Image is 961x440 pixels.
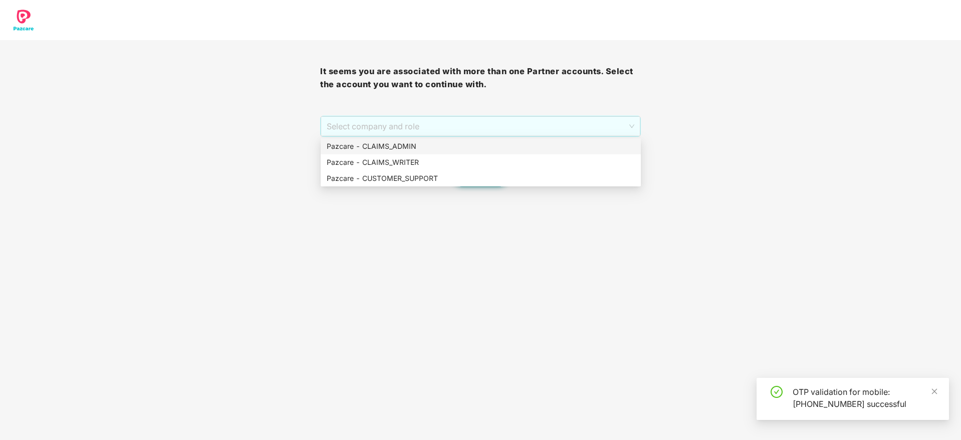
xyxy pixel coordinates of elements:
span: close [931,388,938,395]
span: Select company and role [327,117,634,136]
div: Pazcare - CLAIMS_ADMIN [321,138,641,154]
div: Pazcare - CLAIMS_WRITER [327,157,635,168]
div: Pazcare - CUSTOMER_SUPPORT [327,173,635,184]
div: Pazcare - CLAIMS_ADMIN [327,141,635,152]
div: Pazcare - CLAIMS_WRITER [321,154,641,170]
div: OTP validation for mobile: [PHONE_NUMBER] successful [793,386,937,410]
div: Pazcare - CUSTOMER_SUPPORT [321,170,641,186]
span: check-circle [771,386,783,398]
h3: It seems you are associated with more than one Partner accounts. Select the account you want to c... [320,65,640,91]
